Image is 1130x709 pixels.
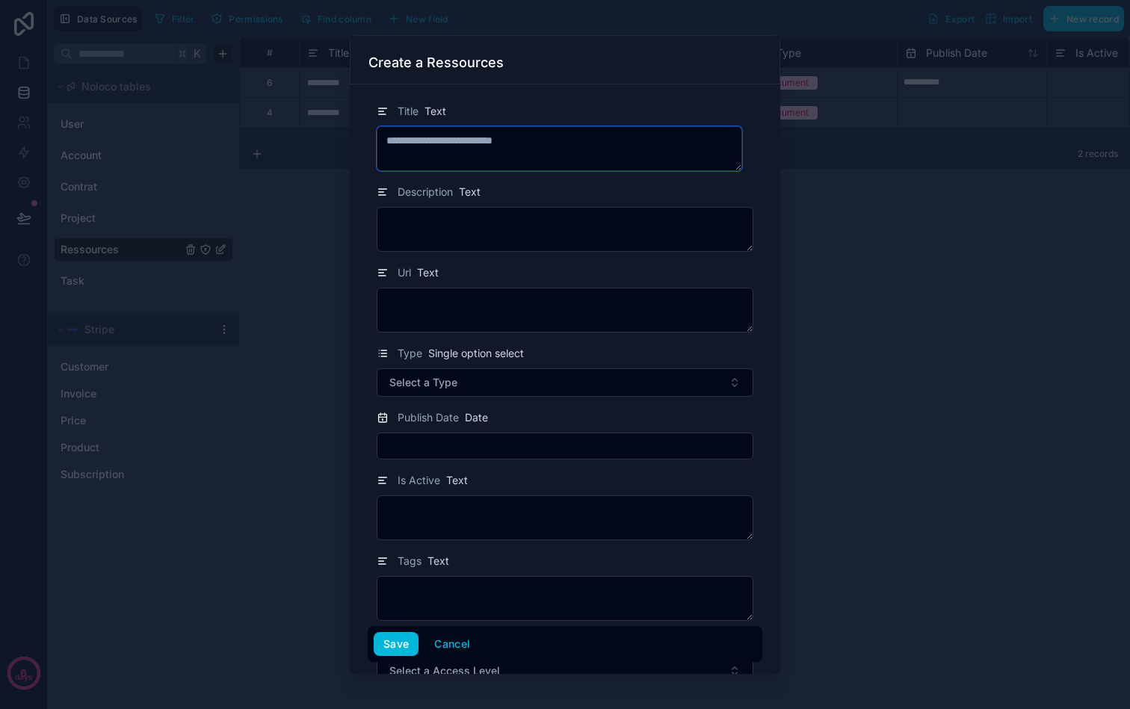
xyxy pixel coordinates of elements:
[398,346,422,361] span: Type
[424,104,446,119] span: Text
[428,346,524,361] span: Single option select
[398,185,453,199] span: Description
[398,554,422,569] span: Tags
[424,632,480,656] button: Cancel
[427,554,449,569] span: Text
[377,657,753,685] button: Select Button
[389,375,457,390] span: Select a Type
[417,265,439,280] span: Text
[446,473,468,488] span: Text
[459,185,481,199] span: Text
[368,54,504,72] h3: Create a Ressources
[398,104,419,119] span: Title
[465,410,488,425] span: Date
[389,663,500,678] span: Select a Access Level
[398,410,459,425] span: Publish Date
[398,473,440,488] span: Is Active
[398,265,411,280] span: Url
[377,368,753,397] button: Select Button
[374,632,419,656] button: Save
